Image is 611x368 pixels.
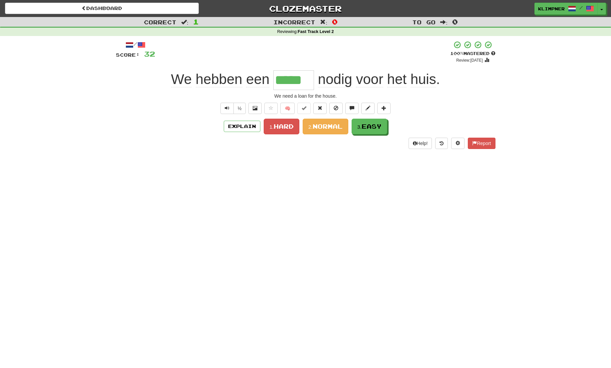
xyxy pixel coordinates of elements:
[318,71,352,87] span: nodig
[196,71,242,87] span: hebben
[579,5,583,10] span: /
[352,119,387,134] button: 3.Easy
[361,103,375,114] button: Edit sentence (alt+d)
[452,18,458,26] span: 0
[269,124,274,130] small: 1.
[456,58,483,63] small: Review: [DATE]
[387,71,407,87] span: het
[144,19,176,25] span: Correct
[298,29,334,34] strong: Fast Track Level 2
[357,124,362,130] small: 3.
[181,19,188,25] span: :
[362,123,382,130] span: Easy
[219,103,246,114] div: Text-to-speech controls
[534,3,598,15] a: klimpner /
[303,119,348,134] button: 2.Normal
[246,71,269,87] span: een
[314,71,440,87] span: .
[297,103,311,114] button: Set this sentence to 100% Mastered (alt+m)
[412,19,436,25] span: To go
[356,71,383,87] span: voor
[273,19,315,25] span: Incorrect
[440,19,448,25] span: :
[171,71,192,87] span: We
[224,121,260,132] button: Explain
[411,71,436,87] span: huis
[409,138,432,149] button: Help!
[450,51,463,56] span: 100 %
[313,123,343,130] span: Normal
[313,103,327,114] button: Reset to 0% Mastered (alt+r)
[116,93,495,99] div: We need a loan for the house.
[193,18,199,26] span: 1
[264,119,299,134] button: 1.Hard
[248,103,262,114] button: Show image (alt+x)
[308,124,313,130] small: 2.
[329,103,343,114] button: Ignore sentence (alt+i)
[209,3,403,14] a: Clozemaster
[274,123,294,130] span: Hard
[280,103,295,114] button: 🧠
[538,6,565,12] span: klimpner
[233,103,246,114] button: ½
[116,41,155,49] div: /
[377,103,391,114] button: Add to collection (alt+a)
[468,138,495,149] button: Report
[144,50,155,58] span: 32
[345,103,359,114] button: Discuss sentence (alt+u)
[5,3,199,14] a: Dashboard
[320,19,327,25] span: :
[332,18,338,26] span: 0
[264,103,278,114] button: Favorite sentence (alt+f)
[220,103,234,114] button: Play sentence audio (ctl+space)
[435,138,448,149] button: Round history (alt+y)
[450,51,495,57] div: Mastered
[116,52,140,58] span: Score:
